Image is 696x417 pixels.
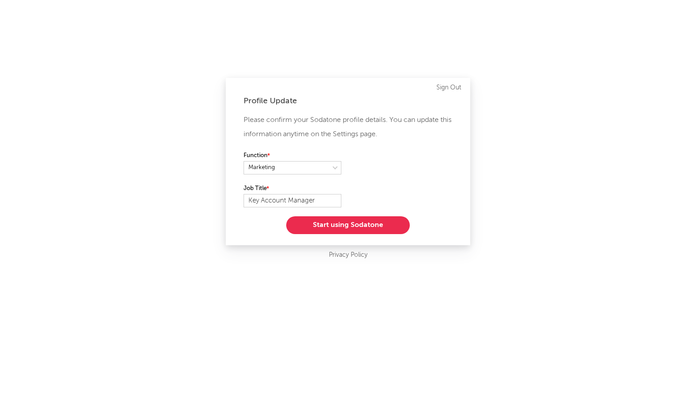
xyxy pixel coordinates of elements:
[244,183,341,194] label: Job Title
[244,113,452,142] p: Please confirm your Sodatone profile details. You can update this information anytime on the Sett...
[244,96,452,106] div: Profile Update
[436,82,461,93] a: Sign Out
[286,216,410,234] button: Start using Sodatone
[244,150,341,161] label: Function
[329,250,368,261] a: Privacy Policy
